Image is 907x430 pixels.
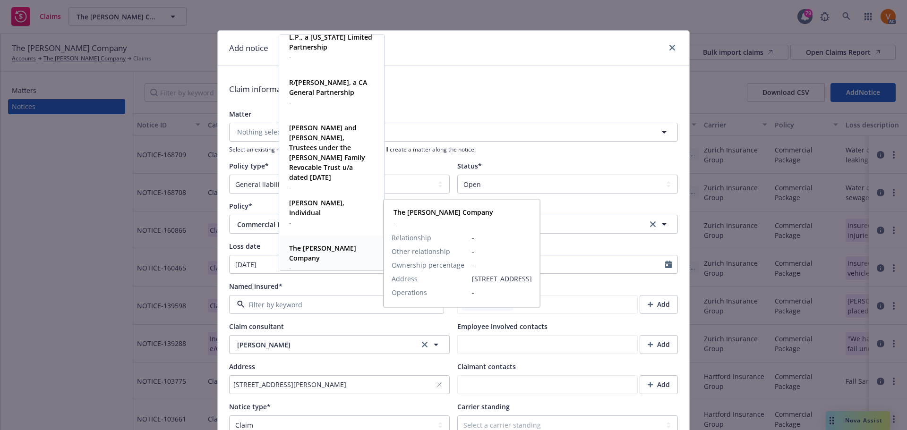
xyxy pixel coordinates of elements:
[229,335,450,354] button: [PERSON_NAME]clear selection
[457,322,548,331] span: Employee involved contacts
[230,255,437,273] input: MM/DD/YYYY
[229,215,678,234] button: Commercial Packageclear selection
[392,287,427,297] span: Operations
[229,123,678,142] button: Nothing selected
[472,260,532,270] span: -
[229,76,678,103] div: Claim information
[289,244,356,262] strong: The [PERSON_NAME] Company
[229,42,268,54] h1: Add notice
[419,339,430,350] a: clear selection
[394,217,493,227] span: -
[289,78,367,97] strong: R/[PERSON_NAME], a CA General Partnership
[289,218,373,228] span: -
[665,261,672,268] svg: Calendar
[289,97,373,107] span: -
[229,202,252,211] span: Policy*
[392,260,464,270] span: Ownership percentage
[472,246,532,256] span: -
[648,336,670,354] div: Add
[289,52,373,62] span: -
[472,233,532,243] span: -
[640,295,678,314] button: Add
[457,402,510,411] span: Carrier standing
[472,274,532,284] span: [STREET_ADDRESS]
[237,340,411,350] span: [PERSON_NAME]
[289,23,372,51] strong: R/M Vacaville Limited, L.P., a [US_STATE] Limited Partnership
[233,379,436,389] div: [STREET_ADDRESS][PERSON_NAME]
[289,263,373,273] span: -
[648,376,670,394] div: Add
[289,182,373,192] span: -
[394,208,493,217] strong: The [PERSON_NAME] Company
[237,219,616,229] span: Commercial Package
[229,145,678,153] span: Select an existing matter if it exists, if this field is empty, we'll create a matter along the n...
[392,233,431,243] span: Relationship
[648,295,670,313] div: Add
[229,322,284,331] span: Claim consultant
[229,402,271,411] span: Notice type*
[392,274,418,284] span: Address
[229,242,260,251] span: Loss date
[667,42,678,53] a: close
[457,362,516,371] span: Claimant contacts
[647,219,659,230] a: clear selection
[229,76,295,103] div: Claim information
[640,335,678,354] button: Add
[458,255,665,273] input: MM/DD/YYYY
[392,246,450,256] span: Other relationship
[229,110,251,118] span: Matter
[289,123,365,182] strong: [PERSON_NAME] and [PERSON_NAME], Trustees under the [PERSON_NAME] Family Revocable Trust u/a date...
[245,300,425,310] input: Filter by keyword
[229,375,450,394] button: [STREET_ADDRESS][PERSON_NAME]
[457,161,482,170] span: Status*
[640,375,678,394] button: Add
[229,282,282,291] span: Named insured*
[237,127,291,137] span: Nothing selected
[229,362,255,371] span: Address
[229,161,269,170] span: Policy type*
[472,287,532,297] span: -
[289,198,344,217] strong: [PERSON_NAME], Individual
